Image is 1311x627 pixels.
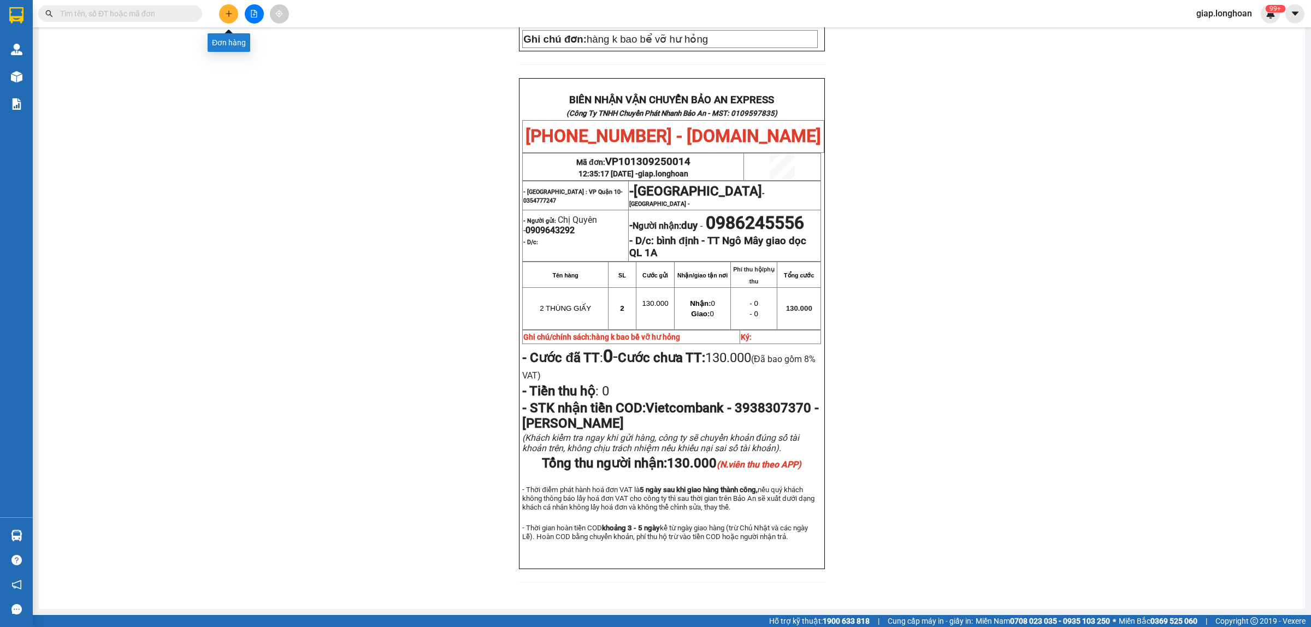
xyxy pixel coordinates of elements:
strong: Phí thu hộ/phụ thu [733,266,775,285]
span: - [629,184,634,199]
strong: - Người gửi: [523,217,556,224]
span: Miền Bắc [1119,615,1197,627]
span: (Đã bao gồm 8% VAT) [522,354,815,381]
span: question-circle [11,555,22,565]
strong: Tên hàng [552,272,578,279]
strong: 5 ngày sau khi giao hàng thành công, [640,486,758,494]
span: 130.000 [667,456,801,471]
img: warehouse-icon [11,44,22,55]
strong: BIÊN NHẬN VẬN CHUYỂN BẢO AN EXPRESS [569,94,774,106]
span: - 0 [749,310,758,318]
span: [GEOGRAPHIC_DATA] [634,184,762,199]
span: search [45,10,53,17]
span: Hỗ trợ kỹ thuật: [769,615,870,627]
span: [PHONE_NUMBER] - [DOMAIN_NAME] [525,126,821,146]
span: notification [11,579,22,590]
strong: khoảng 3 - 5 ngày [602,524,660,532]
span: | [878,615,879,627]
span: 2 [620,304,624,312]
strong: Cước gửi [642,272,668,279]
span: (Khách kiểm tra ngay khi gửi hàng, công ty sẽ chuyển khoản đúng số tài khoản trên, không chịu trá... [522,433,799,453]
strong: Cước chưa TT: [618,350,705,365]
span: Vietcombank - 3938307370 - [PERSON_NAME] [522,400,819,431]
span: copyright [1250,617,1258,625]
img: solution-icon [11,98,22,110]
strong: Nhận: [690,299,711,307]
img: logo-vxr [9,7,23,23]
span: giap.longhoan [1188,7,1261,20]
span: - Thời điểm phát hành hoá đơn VAT là nếu quý khách không thông báo lấy hoá đơn VAT cho công ty th... [522,486,814,511]
span: - [629,189,765,208]
input: Tìm tên, số ĐT hoặc mã đơn [60,8,189,20]
strong: - [629,220,698,232]
span: - [603,346,618,366]
span: Chị Quyên - [523,215,597,235]
span: - [GEOGRAPHIC_DATA] : VP Quận 10- [523,188,623,204]
span: plus [225,10,233,17]
strong: 0708 023 035 - 0935 103 250 [1010,617,1110,625]
strong: - Cước đã TT [522,350,600,365]
button: file-add [245,4,264,23]
span: 0 [691,310,713,318]
span: [GEOGRAPHIC_DATA] - [629,200,690,208]
span: 0 [599,383,609,399]
span: 0909643292 [525,225,575,235]
span: - [698,221,706,231]
span: Mã đơn: [576,158,690,167]
span: caret-down [1290,9,1300,19]
span: hàng k bao bể vỡ hư hỏng [592,333,680,341]
span: giap.longhoan [638,169,688,178]
strong: - D/c: [523,239,538,246]
strong: - D/c: [629,235,654,247]
span: Tổng thu người nhận: [542,456,801,471]
strong: SL [618,272,626,279]
span: Người nhận: [633,221,698,231]
em: (N.viên thu theo APP) [717,459,801,470]
img: warehouse-icon [11,71,22,82]
strong: Giao: [691,310,710,318]
strong: Ghi chú đơn: [523,33,587,45]
strong: Ghi chú/chính sách: [523,333,680,341]
span: VP101309250014 [605,156,690,168]
strong: Ký: [741,333,752,341]
span: 130.000 [642,299,668,307]
span: 0986245556 [706,212,804,233]
span: - Thời gian hoàn tiền COD kể từ ngày giao hàng (trừ Chủ Nhật và các ngày Lễ). Hoàn COD bằng chuyể... [522,524,808,541]
strong: 1900 633 818 [823,617,870,625]
img: warehouse-icon [11,530,22,541]
strong: Tổng cước [784,272,814,279]
span: : [522,350,618,365]
strong: 0 [603,346,613,366]
span: - STK nhận tiền COD: [522,400,819,431]
span: duy [681,220,698,232]
strong: Nhận/giao tận nơi [677,272,728,279]
span: 12:35:17 [DATE] - [578,169,688,178]
span: ⚪️ [1113,619,1116,623]
span: - 0 [749,299,758,307]
strong: (Công Ty TNHH Chuyển Phát Nhanh Bảo An - MST: 0109597835) [566,109,777,117]
span: 130.000 [786,304,812,312]
img: icon-new-feature [1266,9,1275,19]
span: Cung cấp máy in - giấy in: [888,615,973,627]
button: plus [219,4,238,23]
button: caret-down [1285,4,1304,23]
span: 2 THÙNG GIẤY [540,304,591,312]
strong: 0369 525 060 [1150,617,1197,625]
span: : [522,383,609,399]
span: 0354777247 [523,197,556,204]
strong: bình định - TT Ngô Mây giao dọc QL 1A [629,235,806,259]
span: Miền Nam [976,615,1110,627]
span: message [11,604,22,614]
span: 0 [690,299,715,307]
button: aim [270,4,289,23]
span: file-add [250,10,258,17]
sup: 379 [1265,5,1285,13]
span: aim [275,10,283,17]
div: Đơn hàng [208,33,250,52]
span: hàng k bao bể vỡ hư hỏng [523,33,708,45]
span: | [1206,615,1207,627]
strong: - Tiền thu hộ [522,383,595,399]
